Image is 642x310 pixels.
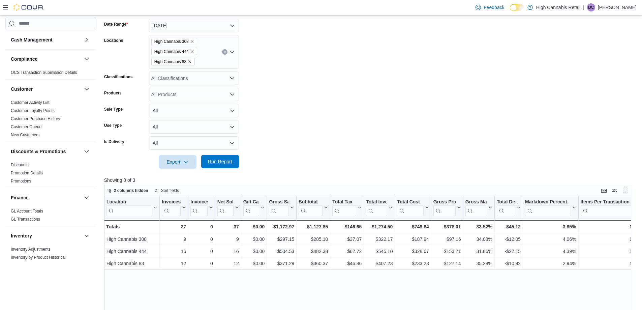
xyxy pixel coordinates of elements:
button: Gross Sales [269,199,294,216]
h3: Finance [11,194,29,201]
span: Discounts [11,162,29,168]
button: Display options [611,187,619,195]
div: $46.86 [332,259,362,267]
label: Classifications [104,74,133,80]
div: Duncan Crouse [587,3,595,11]
div: Invoices Sold [162,199,181,216]
p: | [583,3,584,11]
div: $371.29 [269,259,294,267]
div: 1.35 [580,223,639,231]
span: High Cannabis 308 [154,38,189,45]
div: Gross Margin [465,199,487,216]
button: Customer [83,85,91,93]
div: Markdown Percent [525,199,571,216]
div: Total Invoiced [366,199,387,205]
div: $187.94 [397,235,429,243]
h3: Discounts & Promotions [11,148,66,155]
div: $407.23 [366,259,393,267]
button: All [149,104,239,117]
button: Cash Management [83,36,91,44]
div: 3.85% [525,223,576,231]
div: Gross Profit [433,199,456,216]
a: Inventory by Product Historical [11,255,66,260]
button: Run Report [201,155,239,168]
div: Subtotal [299,199,323,216]
button: Open list of options [230,76,235,81]
div: Gift Card Sales [243,199,259,216]
div: -$45.12 [497,223,521,231]
div: 0 [190,223,213,231]
a: Customer Loyalty Points [11,108,55,113]
span: DC [588,3,594,11]
div: Invoices Ref [190,199,207,205]
span: High Cannabis 444 [154,48,189,55]
span: High Cannabis 444 [151,48,197,55]
p: High Cannabis Retail [536,3,581,11]
div: $749.84 [397,223,429,231]
div: Items Per Transaction [580,199,633,216]
div: -$12.05 [497,235,521,243]
div: 16 [217,247,239,255]
span: High Cannabis 83 [154,58,186,65]
label: Is Delivery [104,139,124,144]
button: All [149,136,239,150]
div: $285.10 [299,235,328,243]
span: Promotions [11,178,31,184]
span: Inventory On Hand by Package [11,263,67,268]
button: Gift Cards [243,199,265,216]
a: OCS Transaction Submission Details [11,70,77,75]
button: Gross Profit [433,199,461,216]
button: Customer [11,86,81,92]
div: $0.00 [243,259,265,267]
button: 2 columns hidden [104,187,151,195]
button: Remove High Cannabis 308 from selection in this group [190,39,194,44]
button: Compliance [83,55,91,63]
span: New Customers [11,132,39,138]
div: High Cannabis 444 [106,247,157,255]
a: Discounts [11,163,29,167]
div: 0 [190,247,213,255]
div: 1.38 [580,247,639,255]
label: Use Type [104,123,122,128]
div: -$22.15 [497,247,521,255]
button: Sort fields [152,187,182,195]
div: 1.56 [580,235,639,243]
div: $97.16 [433,235,461,243]
span: GL Transactions [11,217,40,222]
span: 2 columns hidden [114,188,148,193]
button: Total Cost [397,199,429,216]
button: Inventory [11,232,81,239]
div: Gross Margin [465,199,487,205]
button: Discounts & Promotions [83,147,91,156]
span: Promotion Details [11,170,43,176]
h3: Customer [11,86,33,92]
a: GL Transactions [11,217,40,222]
button: Finance [11,194,81,201]
p: [PERSON_NAME] [598,3,637,11]
div: 12 [217,259,239,267]
div: High Cannabis 83 [106,259,157,267]
div: 12 [162,259,186,267]
div: Total Invoiced [366,199,387,216]
span: High Cannabis 83 [151,58,195,65]
a: Customer Purchase History [11,116,60,121]
div: Gross Sales [269,199,289,216]
label: Locations [104,38,123,43]
h3: Compliance [11,56,37,62]
div: $1,127.85 [299,223,328,231]
span: GL Account Totals [11,208,43,214]
p: Showing 3 of 3 [104,177,637,184]
div: Total Discount [497,199,515,205]
div: 37 [162,223,186,231]
a: Feedback [473,1,507,14]
div: 4.06% [525,235,576,243]
div: Net Sold [217,199,234,205]
div: $328.67 [397,247,429,255]
button: Location [106,199,157,216]
button: Invoices Sold [162,199,186,216]
span: Feedback [484,4,504,11]
div: Total Cost [397,199,423,205]
a: Inventory Adjustments [11,247,51,252]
